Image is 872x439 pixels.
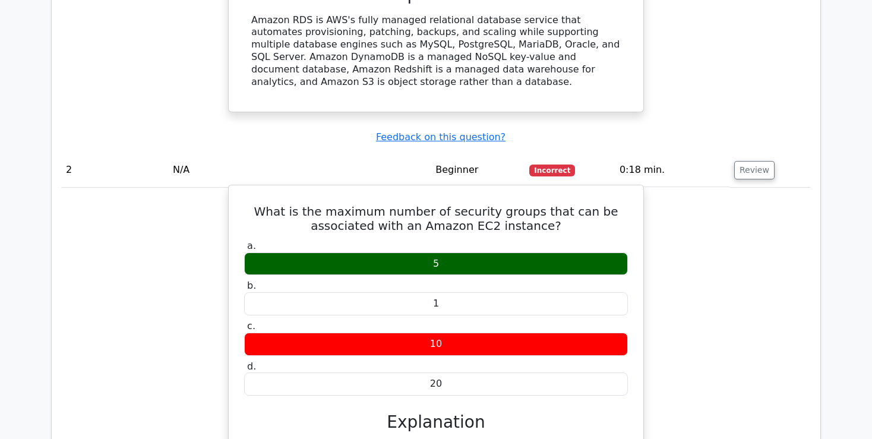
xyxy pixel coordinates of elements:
div: 5 [244,252,628,276]
td: Beginner [431,153,525,187]
span: a. [247,240,256,251]
td: 0:18 min. [615,153,729,187]
div: 10 [244,333,628,356]
div: 20 [244,372,628,396]
h5: What is the maximum number of security groups that can be associated with an Amazon EC2 instance? [243,204,629,233]
a: Feedback on this question? [376,131,505,143]
h3: Explanation [251,412,621,432]
td: 2 [61,153,168,187]
span: c. [247,320,255,331]
div: 1 [244,292,628,315]
span: Incorrect [529,165,575,176]
button: Review [734,161,775,179]
span: d. [247,361,256,372]
div: Amazon RDS is AWS's fully managed relational database service that automates provisioning, patchi... [251,14,621,89]
td: N/A [168,153,431,187]
span: b. [247,280,256,291]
